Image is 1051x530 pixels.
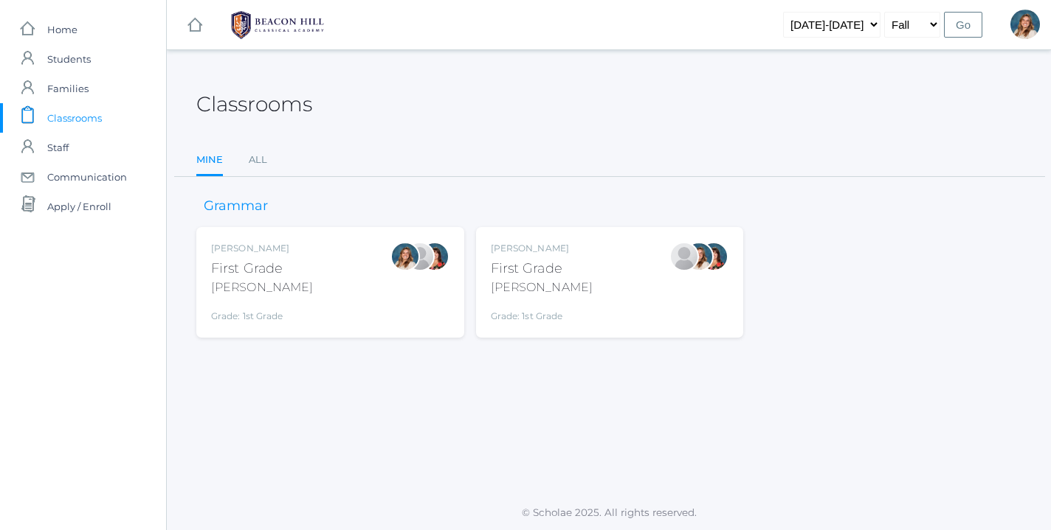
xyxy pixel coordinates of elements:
div: Grade: 1st Grade [491,302,593,323]
div: First Grade [491,259,593,279]
span: Students [47,44,91,74]
input: Go [944,12,982,38]
div: First Grade [211,259,313,279]
div: [PERSON_NAME] [211,279,313,296]
div: Grade: 1st Grade [211,302,313,323]
div: Jaimie Watson [405,242,435,271]
span: Communication [47,162,127,192]
a: Mine [196,145,223,177]
div: [PERSON_NAME] [491,242,593,255]
div: Heather Wallock [420,242,449,271]
p: © Scholae 2025. All rights reserved. [167,505,1051,520]
span: Apply / Enroll [47,192,111,221]
img: 1_BHCALogos-05.png [222,7,333,43]
div: Liv Barber [684,242,714,271]
div: Jaimie Watson [669,242,699,271]
span: Staff [47,133,69,162]
div: Liv Barber [1010,10,1040,39]
div: [PERSON_NAME] [491,279,593,296]
div: Liv Barber [390,242,420,271]
h2: Classrooms [196,93,312,116]
span: Classrooms [47,103,102,133]
a: All [249,145,267,175]
h3: Grammar [196,199,275,214]
span: Home [47,15,77,44]
div: [PERSON_NAME] [211,242,313,255]
span: Families [47,74,89,103]
div: Heather Wallock [699,242,728,271]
